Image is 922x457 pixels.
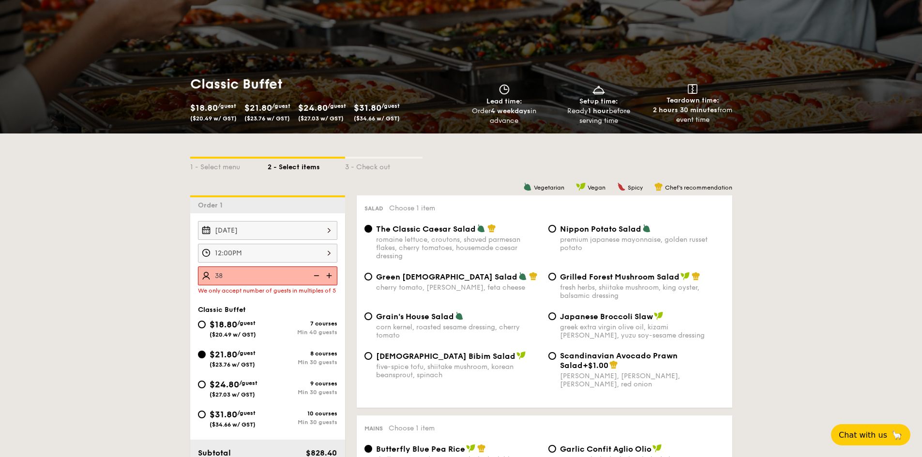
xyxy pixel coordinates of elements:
[198,287,337,294] div: We only accept number of guests in multiples of 5
[198,321,206,328] input: $18.80/guest($20.49 w/ GST)7 coursesMin 40 guests
[308,266,323,285] img: icon-reduce.1d2dbef1.svg
[529,272,538,280] img: icon-chef-hat.a58ddaea.svg
[642,224,651,233] img: icon-vegetarian.fe4039eb.svg
[198,351,206,358] input: $21.80/guest($23.76 w/ GST)8 coursesMin 30 guests
[692,272,700,280] img: icon-chef-hat.a58ddaea.svg
[364,312,372,320] input: Grain's House Saladcorn kernel, roasted sesame dressing, cherry tomato
[364,352,372,360] input: [DEMOGRAPHIC_DATA] Bibim Saladfive-spice tofu, shiitake mushroom, korean beansprout, spinach
[218,103,236,109] span: /guest
[831,424,910,445] button: Chat with us🦙
[268,389,337,396] div: Min 30 guests
[210,319,237,330] span: $18.80
[389,204,435,212] span: Choose 1 item
[548,445,556,453] input: Garlic Confit Aglio Oliosuper garlicfied oil, slow baked cherry tomatoes, garden fresh thyme
[210,349,237,360] span: $21.80
[652,444,662,453] img: icon-vegan.f8ff3823.svg
[354,103,381,113] span: $31.80
[579,97,618,105] span: Setup time:
[198,381,206,388] input: $24.80/guest($27.03 w/ GST)9 coursesMin 30 guests
[455,311,464,320] img: icon-vegetarian.fe4039eb.svg
[516,351,526,360] img: icon-vegan.f8ff3823.svg
[198,306,246,314] span: Classic Buffet
[560,272,680,281] span: Grilled Forest Mushroom Salad
[268,359,337,366] div: Min 30 guests
[477,224,485,233] img: icon-vegetarian.fe4039eb.svg
[461,106,548,126] div: Order in advance
[555,106,642,126] div: Ready before serving time
[272,103,290,109] span: /guest
[237,320,256,326] span: /guest
[491,107,530,115] strong: 4 weekdays
[210,391,255,398] span: ($27.03 w/ GST)
[650,105,736,125] div: from event time
[487,224,496,233] img: icon-chef-hat.a58ddaea.svg
[364,273,372,280] input: Green [DEMOGRAPHIC_DATA] Saladcherry tomato, [PERSON_NAME], feta cheese
[268,380,337,387] div: 9 courses
[376,224,476,234] span: The Classic Caesar Salad
[268,410,337,417] div: 10 courses
[364,425,383,432] span: Mains
[190,115,237,122] span: ($20.49 w/ GST)
[381,103,400,109] span: /guest
[268,350,337,357] div: 8 courses
[523,182,532,191] img: icon-vegetarian.fe4039eb.svg
[376,272,517,281] span: Green [DEMOGRAPHIC_DATA] Salad
[466,444,476,453] img: icon-vegan.f8ff3823.svg
[548,352,556,360] input: Scandinavian Avocado Prawn Salad+$1.00[PERSON_NAME], [PERSON_NAME], [PERSON_NAME], red onion
[328,103,346,109] span: /guest
[345,159,423,172] div: 3 - Check out
[210,331,256,338] span: ($20.49 w/ GST)
[560,323,725,339] div: greek extra virgin olive oil, kizami [PERSON_NAME], yuzu soy-sesame dressing
[190,75,457,93] h1: Classic Buffet
[588,184,605,191] span: Vegan
[839,430,887,440] span: Chat with us
[198,411,206,418] input: $31.80/guest($34.66 w/ GST)10 coursesMin 30 guests
[628,184,643,191] span: Spicy
[560,312,653,321] span: Japanese Broccoli Slaw
[654,311,664,320] img: icon-vegan.f8ff3823.svg
[198,266,337,285] input: Number of guests
[548,225,556,233] input: Nippon Potato Saladpremium japanese mayonnaise, golden russet potato
[210,409,237,420] span: $31.80
[198,201,227,209] span: Order 1
[591,84,606,95] img: icon-dish.430c3a2e.svg
[376,312,454,321] span: Grain's House Salad
[518,272,527,280] img: icon-vegetarian.fe4039eb.svg
[190,103,218,113] span: $18.80
[376,352,515,361] span: [DEMOGRAPHIC_DATA] Bibim Salad
[666,96,719,104] span: Teardown time:
[583,361,608,370] span: +$1.00
[497,84,512,95] img: icon-clock.2db775ea.svg
[376,363,541,379] div: five-spice tofu, shiitake mushroom, korean beansprout, spinach
[244,115,290,122] span: ($23.76 w/ GST)
[560,444,651,454] span: Garlic Confit Aglio Olio
[190,159,268,172] div: 1 - Select menu
[364,225,372,233] input: The Classic Caesar Saladromaine lettuce, croutons, shaved parmesan flakes, cherry tomatoes, house...
[534,184,564,191] span: Vegetarian
[237,410,256,416] span: /guest
[210,361,255,368] span: ($23.76 w/ GST)
[376,283,541,292] div: cherry tomato, [PERSON_NAME], feta cheese
[486,97,522,105] span: Lead time:
[653,106,717,114] strong: 2 hours 30 minutes
[298,115,344,122] span: ($27.03 w/ GST)
[588,107,609,115] strong: 1 hour
[891,429,903,441] span: 🦙
[548,273,556,280] input: Grilled Forest Mushroom Saladfresh herbs, shiitake mushroom, king oyster, balsamic dressing
[560,224,641,234] span: Nippon Potato Salad
[239,380,257,386] span: /guest
[198,244,337,263] input: Event time
[364,445,372,453] input: Butterfly Blue Pea Riceshallots, coriander, supergarlicfied oil, blue pea flower
[210,379,239,390] span: $24.80
[609,360,618,369] img: icon-chef-hat.a58ddaea.svg
[576,182,586,191] img: icon-vegan.f8ff3823.svg
[298,103,328,113] span: $24.80
[560,236,725,252] div: premium japanese mayonnaise, golden russet potato
[376,444,465,454] span: Butterfly Blue Pea Rice
[354,115,400,122] span: ($34.66 w/ GST)
[198,221,337,240] input: Event date
[268,320,337,327] div: 7 courses
[665,184,732,191] span: Chef's recommendation
[560,372,725,388] div: [PERSON_NAME], [PERSON_NAME], [PERSON_NAME], red onion
[268,329,337,336] div: Min 40 guests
